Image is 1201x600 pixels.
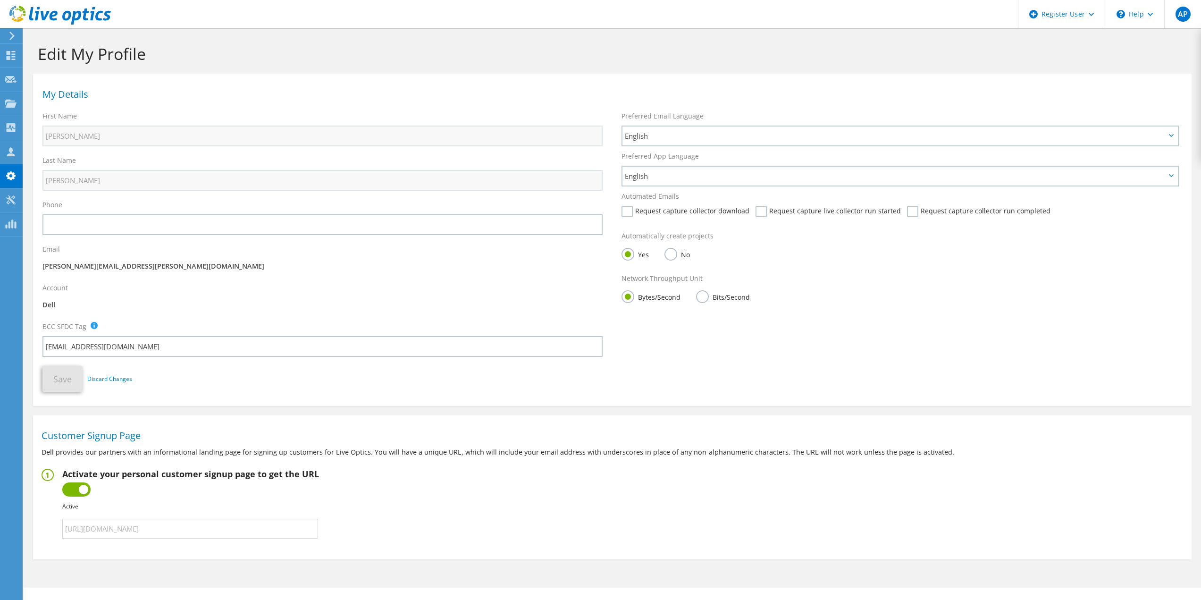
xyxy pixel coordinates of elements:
[42,111,77,121] label: First Name
[621,274,703,283] label: Network Throughput Unit
[1117,10,1125,18] svg: \n
[42,431,1178,440] h1: Customer Signup Page
[664,248,690,260] label: No
[42,90,1177,99] h1: My Details
[42,200,62,210] label: Phone
[42,283,68,293] label: Account
[907,206,1050,217] label: Request capture collector run completed
[621,231,714,241] label: Automatically create projects
[621,111,704,121] label: Preferred Email Language
[42,366,83,392] button: Save
[621,152,699,161] label: Preferred App Language
[625,130,1166,142] span: English
[62,469,319,479] h2: Activate your personal customer signup page to get the URL
[62,502,78,510] b: Active
[42,447,1183,457] p: Dell provides our partners with an informational landing page for signing up customers for Live O...
[621,248,649,260] label: Yes
[621,192,679,201] label: Automated Emails
[696,290,750,302] label: Bits/Second
[87,374,132,384] a: Discard Changes
[42,300,603,310] p: Dell
[1176,7,1191,22] span: AP
[756,206,901,217] label: Request capture live collector run started
[42,245,60,254] label: Email
[625,170,1166,182] span: English
[621,290,680,302] label: Bytes/Second
[621,206,749,217] label: Request capture collector download
[42,261,603,271] p: [PERSON_NAME][EMAIL_ADDRESS][PERSON_NAME][DOMAIN_NAME]
[42,322,86,331] label: BCC SFDC Tag
[38,44,1182,64] h1: Edit My Profile
[42,156,76,165] label: Last Name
